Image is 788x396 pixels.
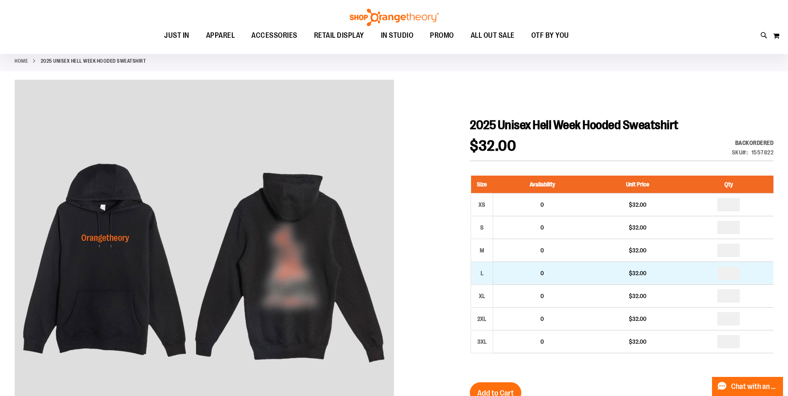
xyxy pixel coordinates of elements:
span: Chat with an Expert [731,383,778,391]
span: IN STUDIO [381,26,414,45]
div: 1557822 [751,148,774,156]
div: 2XL [476,313,488,325]
span: 0 [540,224,544,231]
th: Size [471,176,493,193]
div: $32.00 [595,337,679,346]
strong: SKU [732,149,748,156]
strong: 2025 Unisex Hell Week Hooded Sweatshirt [41,57,146,65]
span: APPAREL [206,26,235,45]
div: Backordered [732,139,774,147]
div: L [476,267,488,279]
span: JUST IN [164,26,189,45]
span: 0 [540,247,544,254]
div: $32.00 [595,292,679,300]
div: $32.00 [595,246,679,254]
span: 0 [540,270,544,276]
span: 0 [540,338,544,345]
span: 0 [540,293,544,299]
span: ACCESSORIES [251,26,297,45]
span: ALL OUT SALE [471,26,515,45]
button: Chat with an Expert [712,377,783,396]
div: $32.00 [595,223,679,232]
th: Availability [493,176,592,193]
span: 2025 Unisex Hell Week Hooded Sweatshirt [470,118,678,132]
span: $32.00 [470,137,516,154]
span: OTF BY YOU [531,26,569,45]
th: Qty [684,176,773,193]
span: PROMO [430,26,454,45]
img: Shop Orangetheory [349,9,440,26]
div: XS [476,198,488,211]
div: $32.00 [595,269,679,277]
a: Home [15,57,28,65]
div: Availability [732,139,774,147]
span: 0 [540,201,544,208]
div: $32.00 [595,200,679,209]
div: XL [476,290,488,302]
div: M [476,244,488,257]
span: 0 [540,315,544,322]
div: 3XL [476,335,488,348]
div: $32.00 [595,315,679,323]
div: S [476,221,488,234]
span: RETAIL DISPLAY [314,26,364,45]
th: Unit Price [591,176,683,193]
